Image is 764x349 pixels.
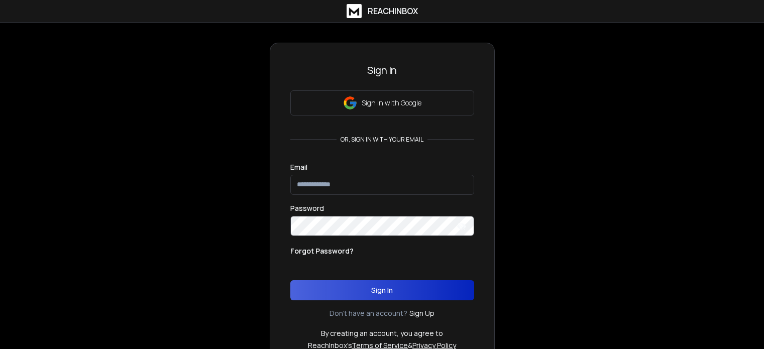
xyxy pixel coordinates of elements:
p: or, sign in with your email [337,136,427,144]
h3: Sign In [290,63,474,77]
label: Password [290,205,324,212]
p: By creating an account, you agree to [321,328,443,338]
a: ReachInbox [347,4,418,18]
h1: ReachInbox [368,5,418,17]
img: logo [347,4,362,18]
label: Email [290,164,307,171]
p: Sign in with Google [362,98,421,108]
button: Sign in with Google [290,90,474,115]
button: Sign In [290,280,474,300]
p: Don't have an account? [330,308,407,318]
a: Sign Up [409,308,434,318]
p: Forgot Password? [290,246,354,256]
